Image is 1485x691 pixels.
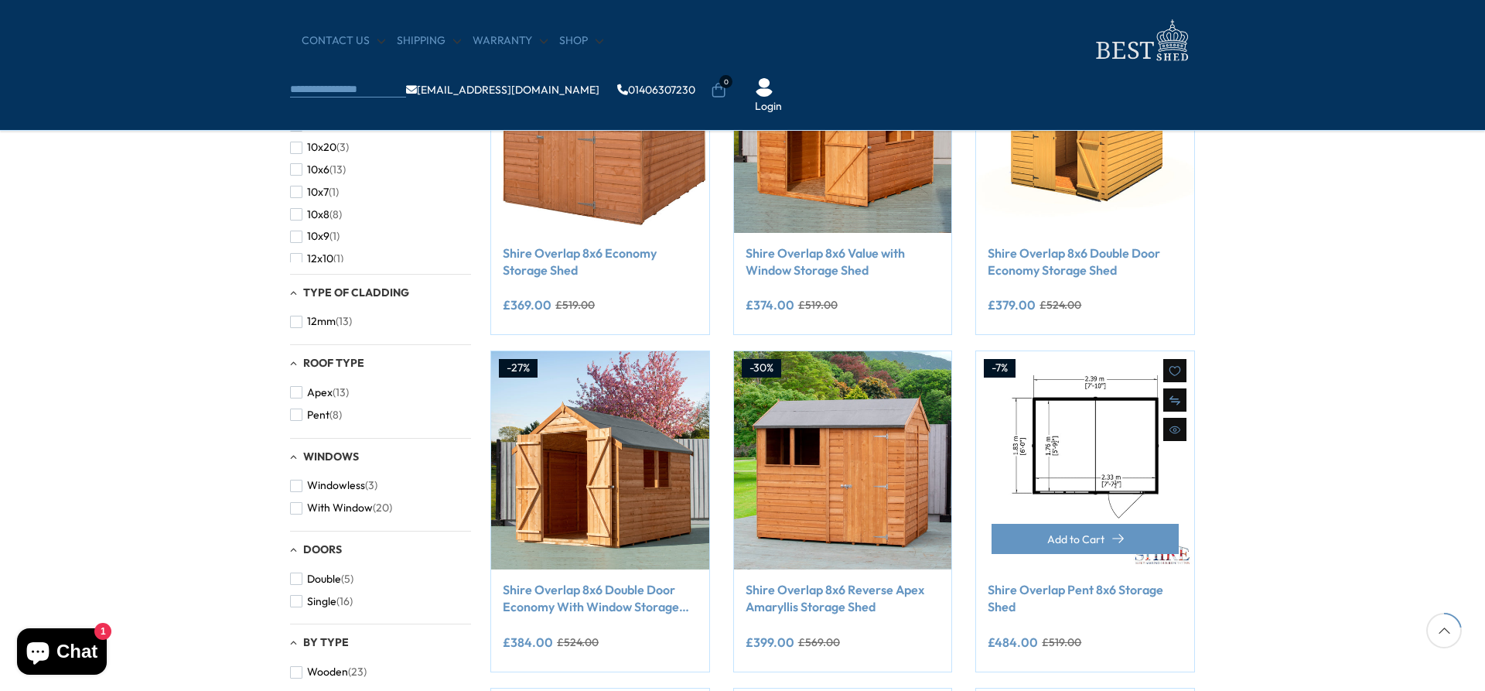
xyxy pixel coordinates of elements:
a: Shire Overlap 8x6 Double Door Economy Storage Shed [988,245,1183,279]
span: (3) [365,479,377,492]
span: Doors [303,542,342,556]
button: Single [290,590,353,613]
ins: £484.00 [988,636,1038,648]
span: 10x7 [307,186,329,199]
a: Warranty [473,33,548,49]
span: By Type [303,635,349,649]
button: 10x8 [290,204,342,226]
span: 10x8 [307,208,329,221]
span: 10x6 [307,163,329,176]
a: Login [755,99,782,115]
ins: £399.00 [746,636,794,648]
img: Shire Overlap Pent 8x6 Storage Shed - Best Shed [976,351,1194,570]
span: (3) [336,141,349,154]
button: 12mm [290,310,352,333]
span: Apex [307,386,333,399]
button: 10x7 [290,181,339,204]
a: Shire Overlap 8x6 Reverse Apex Amaryllis Storage Shed [746,581,940,616]
button: Wooden [290,661,367,683]
button: Double [290,568,353,590]
ins: £379.00 [988,299,1036,311]
span: (16) [336,595,353,608]
span: (13) [336,315,352,328]
span: Roof Type [303,356,364,370]
div: -7% [984,359,1016,378]
button: Windowless [290,474,377,497]
a: Shire Overlap 8x6 Value with Window Storage Shed [746,245,940,279]
span: With Window [307,501,373,515]
span: (5) [341,573,353,586]
del: £524.00 [557,637,599,648]
span: Double [307,573,341,586]
span: (1) [329,186,339,199]
inbox-online-store-chat: Shopify online store chat [12,628,111,679]
a: [EMAIL_ADDRESS][DOMAIN_NAME] [406,84,599,95]
a: Shire Overlap Pent 8x6 Storage Shed [988,581,1183,616]
div: -30% [742,359,781,378]
button: 10x6 [290,159,346,181]
a: Shire Overlap 8x6 Double Door Economy With Window Storage Shed [503,581,698,616]
span: Windowless [307,479,365,492]
span: 12mm [307,315,336,328]
span: Type of Cladding [303,286,409,299]
button: Pent [290,404,342,426]
span: Add to Cart [1047,534,1104,545]
span: 10x20 [307,141,336,154]
span: (20) [373,501,392,515]
a: Shire Overlap 8x6 Economy Storage Shed [503,245,698,279]
span: (8) [329,409,342,422]
del: £519.00 [798,299,838,310]
a: 01406307230 [617,84,695,95]
span: (1) [333,252,343,265]
button: 10x20 [290,136,349,159]
span: 0 [719,75,732,88]
span: Windows [303,450,359,464]
span: Pent [307,409,329,422]
del: £524.00 [1039,299,1081,310]
span: 12x10 [307,252,333,265]
div: -27% [499,359,538,378]
span: Wooden [307,665,348,679]
img: Shire Overlap 8x6 Double Door Economy With Window Storage Shed - Best Shed [491,351,709,570]
ins: £374.00 [746,299,794,311]
del: £519.00 [555,299,595,310]
a: Shop [559,33,603,49]
del: £519.00 [1042,637,1081,648]
a: 0 [711,83,726,98]
span: 10x9 [307,230,329,243]
ins: £369.00 [503,299,551,311]
span: (1) [329,230,340,243]
button: 10x9 [290,225,340,248]
a: CONTACT US [302,33,385,49]
img: Shire Overlap 8x6 Reverse Apex Amaryllis Storage Shed - Best Shed [734,351,952,570]
span: (23) [348,665,367,679]
span: (8) [329,208,342,221]
del: £569.00 [798,637,840,648]
ins: £384.00 [503,636,553,648]
button: Apex [290,381,349,404]
span: (13) [333,386,349,399]
img: logo [1087,15,1195,66]
span: Single [307,595,336,608]
span: (13) [329,163,346,176]
button: Add to Cart [992,524,1179,554]
button: 12x10 [290,248,343,270]
a: Shipping [397,33,461,49]
img: User Icon [755,78,773,97]
button: With Window [290,497,392,519]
